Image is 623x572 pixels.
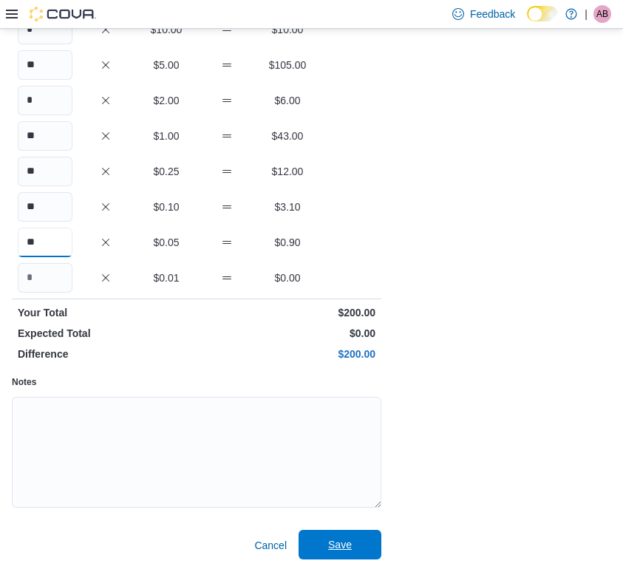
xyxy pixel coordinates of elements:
[260,93,315,108] p: $6.00
[260,129,315,143] p: $43.00
[139,270,194,285] p: $0.01
[18,50,72,80] input: Quantity
[18,86,72,115] input: Quantity
[18,347,194,361] p: Difference
[260,200,315,214] p: $3.10
[139,93,194,108] p: $2.00
[585,5,588,23] p: |
[12,376,36,388] label: Notes
[18,157,72,186] input: Quantity
[260,270,315,285] p: $0.00
[18,15,72,44] input: Quantity
[470,7,515,21] span: Feedback
[139,200,194,214] p: $0.10
[328,537,352,552] span: Save
[260,58,315,72] p: $105.00
[260,164,315,179] p: $12.00
[30,7,96,21] img: Cova
[254,538,287,553] span: Cancel
[18,228,72,257] input: Quantity
[18,121,72,151] input: Quantity
[18,192,72,222] input: Quantity
[18,263,72,293] input: Quantity
[527,21,528,22] span: Dark Mode
[139,235,194,250] p: $0.05
[139,22,194,37] p: $10.00
[200,326,375,341] p: $0.00
[260,22,315,37] p: $10.00
[248,531,293,560] button: Cancel
[139,164,194,179] p: $0.25
[18,326,194,341] p: Expected Total
[139,58,194,72] p: $5.00
[139,129,194,143] p: $1.00
[596,5,608,23] span: AB
[299,530,381,559] button: Save
[527,6,558,21] input: Dark Mode
[593,5,611,23] div: Ashley Boychuk
[260,235,315,250] p: $0.90
[18,305,194,320] p: Your Total
[200,305,375,320] p: $200.00
[200,347,375,361] p: $200.00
